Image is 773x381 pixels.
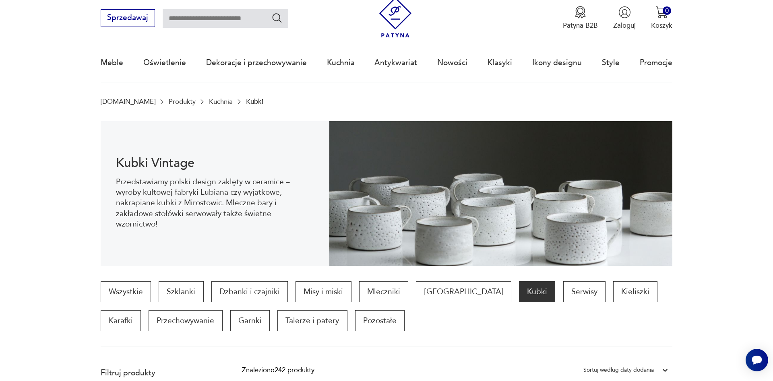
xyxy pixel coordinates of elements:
[574,6,587,19] img: Ikona medalu
[613,281,657,302] a: Kieliszki
[640,44,672,81] a: Promocje
[209,98,233,105] a: Kuchnia
[327,44,355,81] a: Kuchnia
[359,281,408,302] a: Mleczniki
[116,157,314,169] h1: Kubki Vintage
[230,310,270,331] a: Garnki
[246,98,263,105] p: Kubki
[101,9,155,27] button: Sprzedawaj
[602,44,620,81] a: Style
[613,6,636,30] button: Zaloguj
[101,281,151,302] a: Wszystkie
[663,6,671,15] div: 0
[277,310,347,331] a: Talerze i patery
[101,310,141,331] a: Karafki
[488,44,512,81] a: Klasyki
[329,121,672,266] img: c6889ce7cfaffc5c673006ca7561ba64.jpg
[583,365,654,375] div: Sortuj według daty dodania
[416,281,511,302] a: [GEOGRAPHIC_DATA]
[159,281,203,302] a: Szklanki
[613,21,636,30] p: Zaloguj
[206,44,307,81] a: Dekoracje i przechowywanie
[116,177,314,230] p: Przedstawiamy polski design zaklęty w ceramice – wyroby kultowej fabryki Lubiana czy wyjątkowe, n...
[563,6,598,30] button: Patyna B2B
[143,44,186,81] a: Oświetlenie
[101,368,219,378] p: Filtruj produkty
[651,21,672,30] p: Koszyk
[746,349,768,371] iframe: Smartsupp widget button
[563,281,606,302] a: Serwisy
[519,281,555,302] a: Kubki
[242,365,314,375] div: Znaleziono 242 produkty
[101,44,123,81] a: Meble
[169,98,196,105] a: Produkty
[271,12,283,24] button: Szukaj
[563,6,598,30] a: Ikona medaluPatyna B2B
[437,44,467,81] a: Nowości
[101,15,155,22] a: Sprzedawaj
[563,21,598,30] p: Patyna B2B
[355,310,405,331] a: Pozostałe
[149,310,222,331] a: Przechowywanie
[651,6,672,30] button: 0Koszyk
[618,6,631,19] img: Ikonka użytkownika
[532,44,582,81] a: Ikony designu
[101,98,155,105] a: [DOMAIN_NAME]
[655,6,668,19] img: Ikona koszyka
[374,44,417,81] a: Antykwariat
[211,281,288,302] a: Dzbanki i czajniki
[296,281,351,302] a: Misy i miski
